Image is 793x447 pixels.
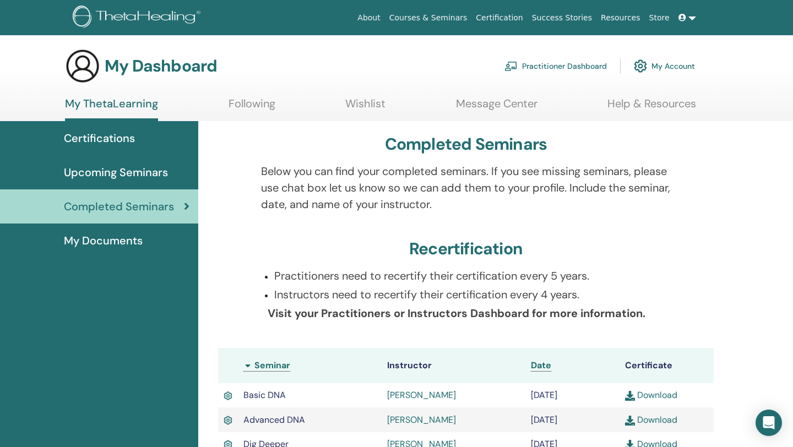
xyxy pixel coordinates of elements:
[268,306,645,320] b: Visit your Practitioners or Instructors Dashboard for more information.
[229,97,275,118] a: Following
[625,389,677,401] a: Download
[625,416,635,426] img: download.svg
[625,391,635,401] img: download.svg
[756,410,782,436] div: Open Intercom Messenger
[471,8,527,28] a: Certification
[387,414,456,426] a: [PERSON_NAME]
[525,383,620,407] td: [DATE]
[345,97,385,118] a: Wishlist
[634,57,647,75] img: cog.svg
[65,97,158,121] a: My ThetaLearning
[243,414,305,426] span: Advanced DNA
[456,97,537,118] a: Message Center
[243,389,286,401] span: Basic DNA
[607,97,696,118] a: Help & Resources
[504,54,607,78] a: Practitioner Dashboard
[525,407,620,432] td: [DATE]
[385,134,547,154] h3: Completed Seminars
[634,54,695,78] a: My Account
[596,8,645,28] a: Resources
[274,268,671,284] p: Practitioners need to recertify their certification every 5 years.
[387,389,456,401] a: [PERSON_NAME]
[409,239,523,259] h3: Recertification
[65,48,100,84] img: generic-user-icon.jpg
[625,414,677,426] a: Download
[620,348,714,383] th: Certificate
[382,348,525,383] th: Instructor
[64,232,143,249] span: My Documents
[645,8,674,28] a: Store
[531,359,551,372] a: Date
[531,359,551,371] span: Date
[504,61,518,71] img: chalkboard-teacher.svg
[224,414,232,427] img: Active Certificate
[274,286,671,303] p: Instructors need to recertify their certification every 4 years.
[224,390,232,402] img: Active Certificate
[73,6,204,30] img: logo.png
[105,56,217,76] h3: My Dashboard
[353,8,384,28] a: About
[528,8,596,28] a: Success Stories
[64,164,168,181] span: Upcoming Seminars
[64,198,174,215] span: Completed Seminars
[261,163,671,212] p: Below you can find your completed seminars. If you see missing seminars, please use chat box let ...
[64,130,135,146] span: Certifications
[385,8,472,28] a: Courses & Seminars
